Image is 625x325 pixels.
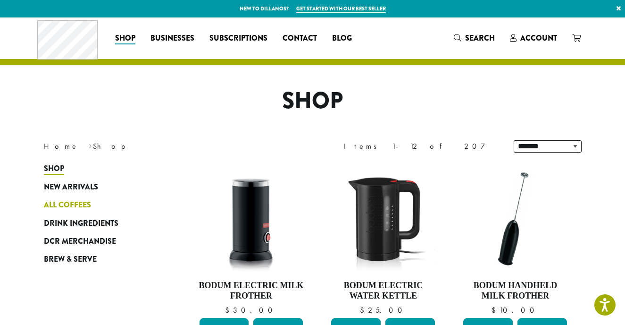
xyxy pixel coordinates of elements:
span: Search [465,33,495,43]
bdi: 10.00 [492,305,539,315]
a: Bodum Electric Water Kettle $25.00 [329,164,437,314]
a: All Coffees [44,196,157,214]
span: $ [492,305,500,315]
img: DP3955.01.png [329,164,437,273]
span: $ [225,305,233,315]
a: Drink Ingredients [44,214,157,232]
span: › [89,137,92,152]
span: $ [360,305,368,315]
a: DCR Merchandise [44,232,157,250]
h4: Bodum Electric Milk Frother [197,281,306,301]
h4: Bodum Handheld Milk Frother [461,281,569,301]
span: Brew & Serve [44,254,97,265]
bdi: 25.00 [360,305,407,315]
bdi: 30.00 [225,305,277,315]
span: Account [520,33,557,43]
a: Brew & Serve [44,250,157,268]
span: Blog [332,33,352,44]
img: DP3927.01-002.png [461,164,569,273]
span: Shop [115,33,135,44]
span: Subscriptions [209,33,267,44]
a: Home [44,141,79,151]
a: Shop [108,31,143,46]
span: All Coffees [44,199,91,211]
a: New Arrivals [44,178,157,196]
span: DCR Merchandise [44,236,116,248]
a: Search [446,30,502,46]
div: Items 1-12 of 207 [344,141,500,152]
span: Businesses [150,33,194,44]
nav: Breadcrumb [44,141,299,152]
span: Drink Ingredients [44,218,118,230]
span: New Arrivals [44,181,98,193]
a: Get started with our best seller [296,5,386,13]
a: Shop [44,160,157,178]
span: Contact [283,33,317,44]
a: Bodum Handheld Milk Frother $10.00 [461,164,569,314]
h1: Shop [37,87,589,115]
img: DP3954.01-002.png [197,164,305,273]
a: Bodum Electric Milk Frother $30.00 [197,164,306,314]
h4: Bodum Electric Water Kettle [329,281,437,301]
span: Shop [44,163,64,175]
